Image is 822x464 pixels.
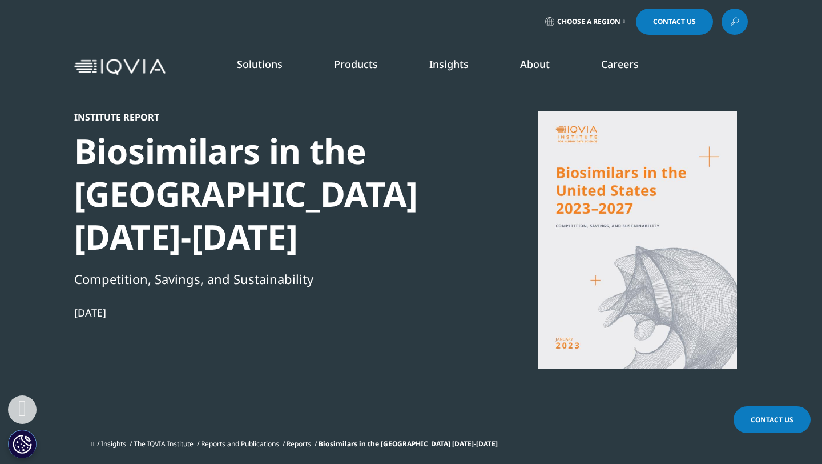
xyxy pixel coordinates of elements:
a: Reports and Publications [201,439,279,449]
button: Cookies Settings [8,430,37,458]
nav: Primary [170,40,748,94]
a: Contact Us [734,406,811,433]
a: Careers [601,57,639,71]
span: Contact Us [751,415,793,425]
img: IQVIA Healthcare Information Technology and Pharma Clinical Research Company [74,59,166,75]
a: Contact Us [636,9,713,35]
span: Choose a Region [557,17,620,26]
div: Institute Report [74,111,466,123]
a: Solutions [237,57,283,71]
a: Insights [429,57,469,71]
a: The IQVIA Institute [134,439,194,449]
a: About [520,57,550,71]
span: Biosimilars in the [GEOGRAPHIC_DATA] [DATE]-[DATE] [319,439,498,449]
a: Insights [101,439,126,449]
div: [DATE] [74,306,466,319]
a: Products [334,57,378,71]
a: Reports [287,439,311,449]
span: Contact Us [653,18,696,25]
div: Biosimilars in the [GEOGRAPHIC_DATA] [DATE]-[DATE] [74,130,466,258]
div: Competition, Savings, and Sustainability [74,269,466,289]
